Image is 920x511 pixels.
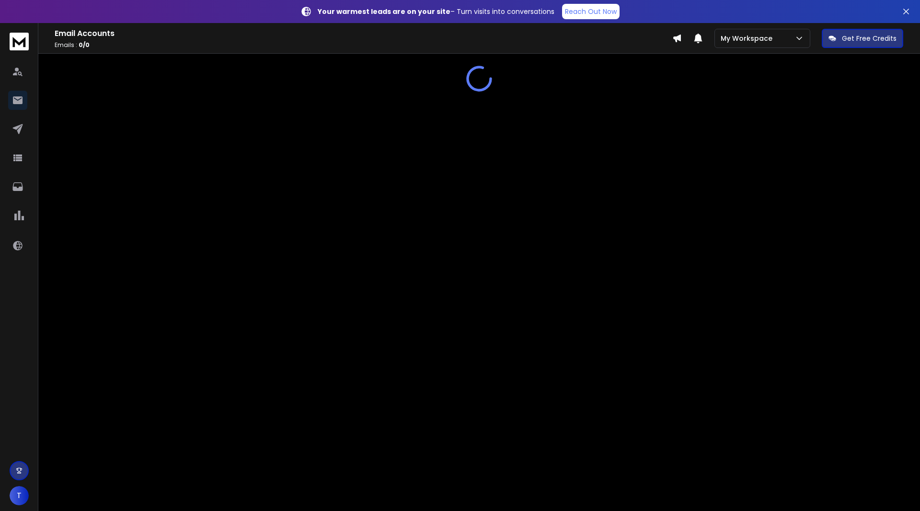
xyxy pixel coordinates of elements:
span: 0 / 0 [79,41,90,49]
p: Get Free Credits [842,34,897,43]
strong: Your warmest leads are on your site [318,7,450,16]
h1: Email Accounts [55,28,672,39]
a: Reach Out Now [562,4,620,19]
img: logo [10,33,29,50]
p: Emails : [55,41,672,49]
button: Get Free Credits [822,29,903,48]
p: My Workspace [721,34,776,43]
button: T [10,486,29,505]
p: Reach Out Now [565,7,617,16]
p: – Turn visits into conversations [318,7,554,16]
